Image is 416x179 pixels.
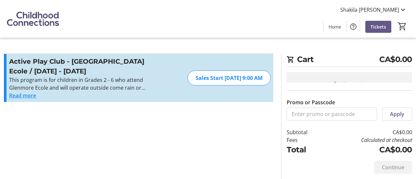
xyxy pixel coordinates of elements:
[9,92,36,99] button: Read more
[365,21,391,33] a: Tickets
[340,6,399,14] span: Shakila [PERSON_NAME]
[287,72,412,96] div: Cart is empty
[323,144,412,156] td: CA$0.00
[287,144,323,156] td: Total
[4,3,62,35] img: Childhood Connections 's Logo
[335,5,412,15] button: Shakila [PERSON_NAME]
[188,70,271,85] div: Sales Start [DATE] 9:00 AM
[382,108,412,121] button: Apply
[9,57,151,76] h3: Active Play Club - [GEOGRAPHIC_DATA] Ecole / [DATE] - [DATE]
[287,136,323,144] td: Fees
[287,108,377,121] input: Enter promo or passcode
[9,76,151,92] p: This program is for children in Grades 2 - 6 who attend Glenmore Ecole and will operate outside c...
[396,20,408,32] button: Cart
[370,23,386,30] span: Tickets
[287,98,335,106] label: Promo or Passcode
[287,54,412,67] h2: Cart
[287,128,323,136] td: Subtotal
[329,23,341,30] span: Home
[323,136,412,144] td: Calculated at checkout
[347,20,360,33] button: Help
[323,21,346,33] a: Home
[390,110,404,118] span: Apply
[379,54,412,65] span: CA$0.00
[323,128,412,136] td: CA$0.00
